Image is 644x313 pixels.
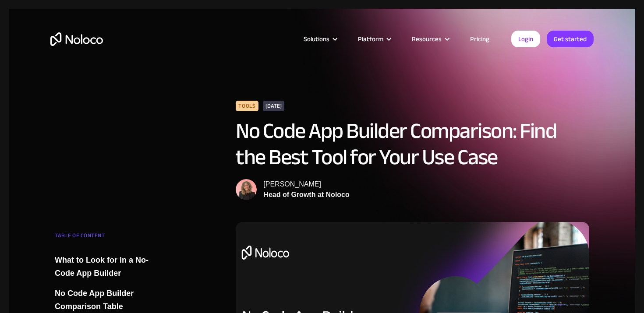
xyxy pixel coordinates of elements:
[547,31,594,47] a: Get started
[263,101,284,111] div: [DATE]
[347,33,401,45] div: Platform
[50,32,103,46] a: home
[358,33,383,45] div: Platform
[263,179,349,190] div: [PERSON_NAME]
[412,33,442,45] div: Resources
[459,33,500,45] a: Pricing
[401,33,459,45] div: Resources
[304,33,329,45] div: Solutions
[55,229,161,246] div: TABLE OF CONTENT
[236,101,258,111] div: Tools
[293,33,347,45] div: Solutions
[55,287,161,313] a: No Code App Builder Comparison Table
[263,190,349,200] div: Head of Growth at Noloco
[511,31,540,47] a: Login
[236,118,589,170] h1: No Code App Builder Comparison: Find the Best Tool for Your Use Case
[55,253,161,280] a: What to Look for in a No-Code App Builder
